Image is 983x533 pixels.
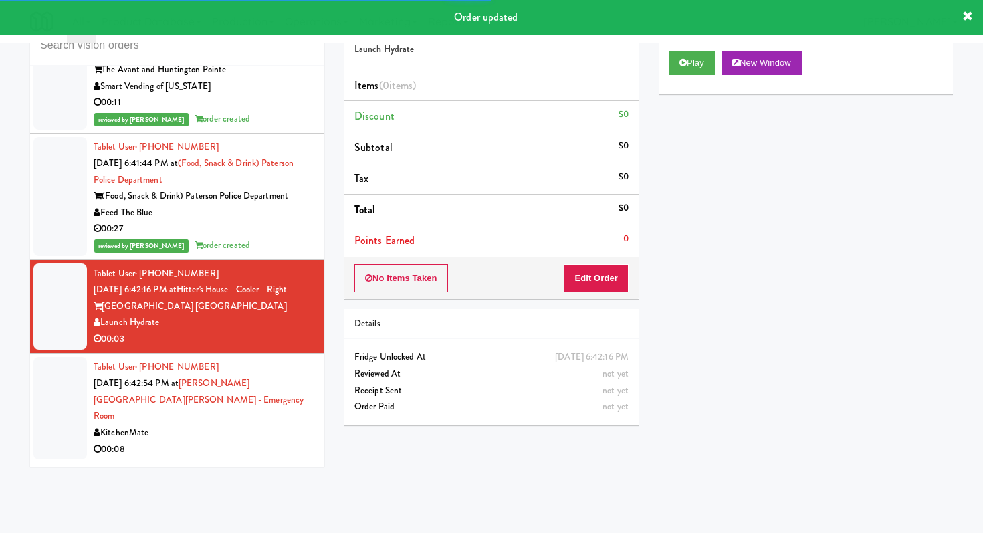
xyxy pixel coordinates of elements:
[669,51,715,75] button: Play
[619,169,629,185] div: $0
[603,400,629,413] span: not yet
[94,360,219,373] a: Tablet User· [PHONE_NUMBER]
[177,283,287,296] a: Hitter's House - Cooler - Right
[603,384,629,397] span: not yet
[454,9,518,25] span: Order updated
[94,331,314,348] div: 00:03
[135,140,219,153] span: · [PHONE_NUMBER]
[94,113,189,126] span: reviewed by [PERSON_NAME]
[94,314,314,331] div: Launch Hydrate
[94,377,304,422] a: [PERSON_NAME][GEOGRAPHIC_DATA][PERSON_NAME] - Emergency Room
[94,239,189,253] span: reviewed by [PERSON_NAME]
[722,51,802,75] button: New Window
[619,138,629,154] div: $0
[94,221,314,237] div: 00:27
[195,239,250,251] span: order created
[354,108,395,124] span: Discount
[30,23,324,134] li: Tablet User· [PHONE_NUMBER][DATE] 6:41:33 PM atAvant HP - Cooler - MiddleThe Avant and Huntington...
[94,283,177,296] span: [DATE] 6:42:16 PM at
[354,264,448,292] button: No Items Taken
[30,260,324,354] li: Tablet User· [PHONE_NUMBER][DATE] 6:42:16 PM atHitter's House - Cooler - Right[GEOGRAPHIC_DATA] [...
[379,78,417,93] span: (0 )
[94,298,314,315] div: [GEOGRAPHIC_DATA] [GEOGRAPHIC_DATA]
[354,399,629,415] div: Order Paid
[94,94,314,111] div: 00:11
[94,267,219,280] a: Tablet User· [PHONE_NUMBER]
[94,425,314,441] div: KitchenMate
[135,360,219,373] span: · [PHONE_NUMBER]
[619,200,629,217] div: $0
[354,202,376,217] span: Total
[564,264,629,292] button: Edit Order
[354,78,416,93] span: Items
[94,441,314,458] div: 00:08
[354,383,629,399] div: Receipt Sent
[94,78,314,95] div: Smart Vending of [US_STATE]
[135,267,219,280] span: · [PHONE_NUMBER]
[40,33,314,58] input: Search vision orders
[354,316,629,332] div: Details
[354,366,629,383] div: Reviewed At
[603,367,629,380] span: not yet
[623,231,629,247] div: 0
[94,62,314,78] div: The Avant and Huntington Pointe
[94,156,178,169] span: [DATE] 6:41:44 PM at
[195,112,250,125] span: order created
[619,106,629,123] div: $0
[94,377,179,389] span: [DATE] 6:42:54 PM at
[354,349,629,366] div: Fridge Unlocked At
[94,140,219,153] a: Tablet User· [PHONE_NUMBER]
[354,45,629,55] h5: Launch Hydrate
[30,354,324,464] li: Tablet User· [PHONE_NUMBER][DATE] 6:42:54 PM at[PERSON_NAME][GEOGRAPHIC_DATA][PERSON_NAME] - Emer...
[389,78,413,93] ng-pluralize: items
[354,233,415,248] span: Points Earned
[555,349,629,366] div: [DATE] 6:42:16 PM
[30,134,324,260] li: Tablet User· [PHONE_NUMBER][DATE] 6:41:44 PM at(Food, Snack & Drink) Paterson Police Department(F...
[94,205,314,221] div: Feed The Blue
[354,171,368,186] span: Tax
[94,188,314,205] div: (Food, Snack & Drink) Paterson Police Department
[94,156,294,186] a: (Food, Snack & Drink) Paterson Police Department
[354,140,393,155] span: Subtotal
